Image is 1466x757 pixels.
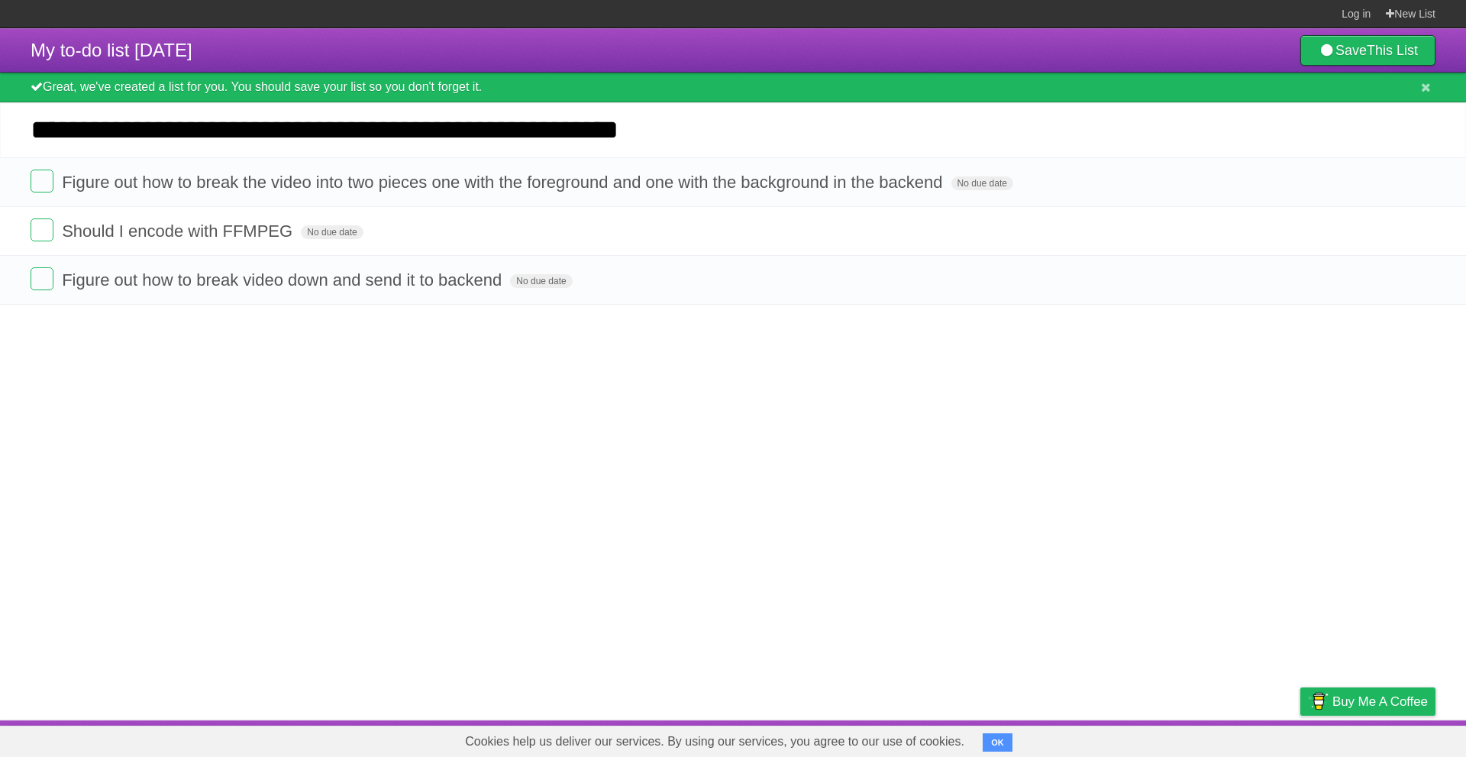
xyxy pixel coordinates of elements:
label: Done [31,267,53,290]
a: Terms [1229,724,1262,753]
span: Buy me a coffee [1332,688,1428,715]
span: No due date [951,176,1013,190]
span: Should I encode with FFMPEG [62,222,296,241]
a: Suggest a feature [1339,724,1435,753]
span: No due date [510,274,572,288]
a: SaveThis List [1300,35,1435,66]
span: Cookies help us deliver our services. By using our services, you agree to our use of cookies. [450,726,980,757]
label: Done [31,170,53,192]
a: About [1097,724,1129,753]
b: This List [1367,43,1418,58]
label: Done [31,218,53,241]
img: Buy me a coffee [1308,688,1329,714]
span: My to-do list [DATE] [31,40,192,60]
span: Figure out how to break video down and send it to backend [62,270,505,290]
a: Developers [1148,724,1209,753]
a: Buy me a coffee [1300,687,1435,716]
a: Privacy [1280,724,1320,753]
span: No due date [301,225,363,239]
span: Figure out how to break the video into two pieces one with the foreground and one with the backgr... [62,173,946,192]
button: OK [983,733,1012,752]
